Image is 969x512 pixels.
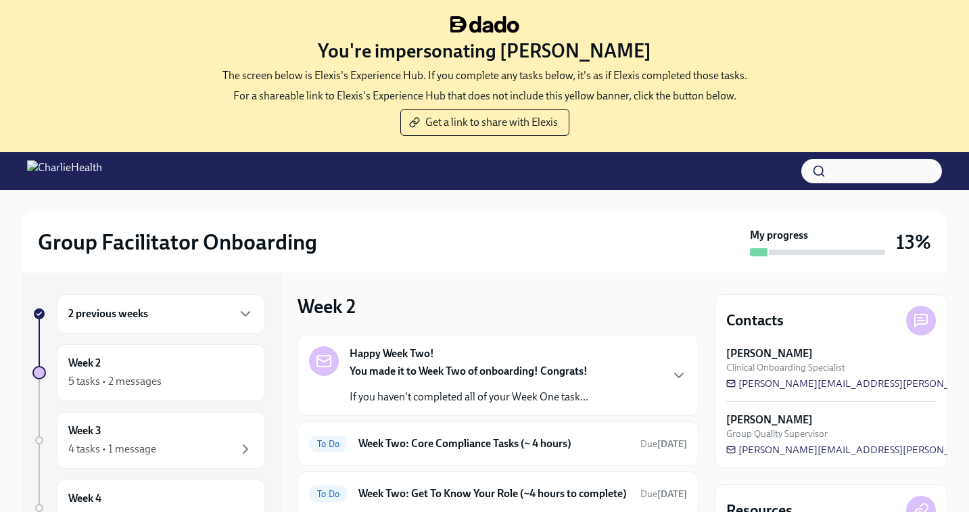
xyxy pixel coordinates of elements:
[309,439,348,449] span: To Do
[68,356,101,371] h6: Week 2
[32,344,265,401] a: Week 25 tasks • 2 messages
[68,491,101,506] h6: Week 4
[750,228,808,243] strong: My progress
[222,68,747,83] p: The screen below is Elexis's Experience Hub. If you complete any tasks below, it's as if Elexis c...
[358,436,630,451] h6: Week Two: Core Compliance Tasks (~ 4 hours)
[640,488,687,500] span: Due
[412,116,558,129] span: Get a link to share with Elexis
[233,89,736,103] p: For a shareable link to Elexis's Experience Hub that does not include this yellow banner, click t...
[350,346,434,361] strong: Happy Week Two!
[640,438,687,450] span: October 13th, 2025 10:00
[726,413,813,427] strong: [PERSON_NAME]
[309,433,687,455] a: To DoWeek Two: Core Compliance Tasks (~ 4 hours)Due[DATE]
[726,310,784,331] h4: Contacts
[726,361,845,374] span: Clinical Onboarding Specialist
[350,365,588,377] strong: You made it to Week Two of onboarding! Congrats!
[68,374,162,389] div: 5 tasks • 2 messages
[350,390,588,404] p: If you haven't completed all of your Week One task...
[657,488,687,500] strong: [DATE]
[68,306,148,321] h6: 2 previous weeks
[68,423,101,438] h6: Week 3
[640,488,687,501] span: October 13th, 2025 10:00
[32,412,265,469] a: Week 34 tasks • 1 message
[657,438,687,450] strong: [DATE]
[309,489,348,499] span: To Do
[68,442,156,457] div: 4 tasks • 1 message
[318,39,651,63] h3: You're impersonating [PERSON_NAME]
[309,483,687,505] a: To DoWeek Two: Get To Know Your Role (~4 hours to complete)Due[DATE]
[358,486,630,501] h6: Week Two: Get To Know Your Role (~4 hours to complete)
[726,427,828,440] span: Group Quality Supervisor
[27,160,102,182] img: CharlieHealth
[640,438,687,450] span: Due
[726,346,813,361] strong: [PERSON_NAME]
[298,294,356,319] h3: Week 2
[896,230,931,254] h3: 13%
[400,109,569,136] button: Get a link to share with Elexis
[450,16,519,33] img: dado
[57,294,265,333] div: 2 previous weeks
[38,229,317,256] h2: Group Facilitator Onboarding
